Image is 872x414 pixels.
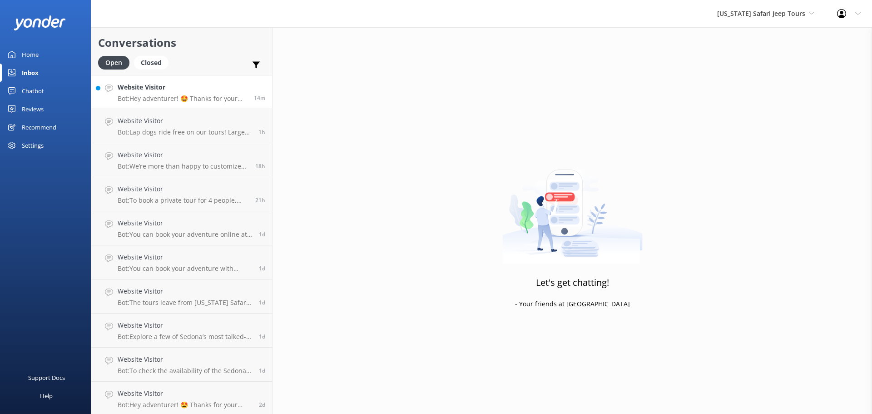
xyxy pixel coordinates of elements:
[91,109,272,143] a: Website VisitorBot:Lap dogs ride free on our tours! Larger dogs (over 30 lbs) pay a child’s rate....
[28,369,65,387] div: Support Docs
[118,333,252,341] p: Bot: Explore a few of Sedona’s most talked-about vortex sites on this unique, pavement-only Jeep ...
[255,162,265,170] span: Aug 28 2025 03:56pm (UTC -07:00) America/Phoenix
[118,367,252,375] p: Bot: To check the availability of the Sedona Highlights Scenic Tour for this weekend, please visi...
[22,82,44,100] div: Chatbot
[22,100,44,118] div: Reviews
[254,94,265,102] span: Aug 29 2025 10:11am (UTC -07:00) America/Phoenix
[91,348,272,382] a: Website VisitorBot:To check the availability of the Sedona Highlights Scenic Tour for this weeken...
[22,118,56,136] div: Recommend
[118,162,248,170] p: Bot: We’re more than happy to customize private tours for groups of 8 or more. Whether it’s a fam...
[118,389,252,399] h4: Website Visitor
[118,252,252,262] h4: Website Visitor
[118,299,252,307] p: Bot: The tours leave from [US_STATE] Safari Jeep Tours located at [STREET_ADDRESS]. For direction...
[98,34,265,51] h2: Conversations
[91,314,272,348] a: Website VisitorBot:Explore a few of Sedona’s most talked-about vortex sites on this unique, pavem...
[98,57,134,67] a: Open
[91,143,272,177] a: Website VisitorBot:We’re more than happy to customize private tours for groups of 8 or more. Whet...
[259,401,265,409] span: Aug 27 2025 09:04am (UTC -07:00) America/Phoenix
[118,320,252,330] h4: Website Visitor
[134,56,168,70] div: Closed
[134,57,173,67] a: Closed
[118,286,252,296] h4: Website Visitor
[515,299,630,309] p: - Your friends at [GEOGRAPHIC_DATA]
[91,279,272,314] a: Website VisitorBot:The tours leave from [US_STATE] Safari Jeep Tours located at [STREET_ADDRESS]....
[91,75,272,109] a: Website VisitorBot:Hey adventurer! 🤩 Thanks for your message, we'll get back to you as soon as we...
[22,136,44,155] div: Settings
[118,230,252,239] p: Bot: You can book your adventure online at [URL][DOMAIN_NAME].
[502,150,643,264] img: artwork of a man stealing a conversation from at giant smartphone
[536,275,609,290] h3: Let's get chatting!
[255,196,265,204] span: Aug 28 2025 01:12pm (UTC -07:00) America/Phoenix
[118,401,252,409] p: Bot: Hey adventurer! 🤩 Thanks for your message, we'll get back to you as soon as we can. You're a...
[258,128,265,136] span: Aug 29 2025 08:47am (UTC -07:00) America/Phoenix
[14,15,66,30] img: yonder-white-logo.png
[259,299,265,306] span: Aug 27 2025 05:41pm (UTC -07:00) America/Phoenix
[118,196,248,205] p: Bot: To book a private tour for 4 people, please visit our website and select your preferred tour...
[22,45,39,64] div: Home
[118,82,247,92] h4: Website Visitor
[118,95,247,103] p: Bot: Hey adventurer! 🤩 Thanks for your message, we'll get back to you as soon as we can. You're a...
[22,64,39,82] div: Inbox
[118,218,252,228] h4: Website Visitor
[118,264,252,273] p: Bot: You can book your adventure with Safari Jeep Tours by visiting [URL][DOMAIN_NAME].
[118,116,252,126] h4: Website Visitor
[118,354,252,364] h4: Website Visitor
[717,9,805,18] span: [US_STATE] Safari Jeep Tours
[91,211,272,245] a: Website VisitorBot:You can book your adventure online at [URL][DOMAIN_NAME].1d
[259,230,265,238] span: Aug 27 2025 07:08pm (UTC -07:00) America/Phoenix
[259,367,265,374] span: Aug 27 2025 11:34am (UTC -07:00) America/Phoenix
[98,56,129,70] div: Open
[40,387,53,405] div: Help
[91,245,272,279] a: Website VisitorBot:You can book your adventure with Safari Jeep Tours by visiting [URL][DOMAIN_NA...
[91,177,272,211] a: Website VisitorBot:To book a private tour for 4 people, please visit our website and select your ...
[259,333,265,340] span: Aug 27 2025 12:44pm (UTC -07:00) America/Phoenix
[118,150,248,160] h4: Website Visitor
[118,184,248,194] h4: Website Visitor
[118,128,252,136] p: Bot: Lap dogs ride free on our tours! Larger dogs (over 30 lbs) pay a child’s rate. Please note t...
[259,264,265,272] span: Aug 27 2025 05:54pm (UTC -07:00) America/Phoenix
